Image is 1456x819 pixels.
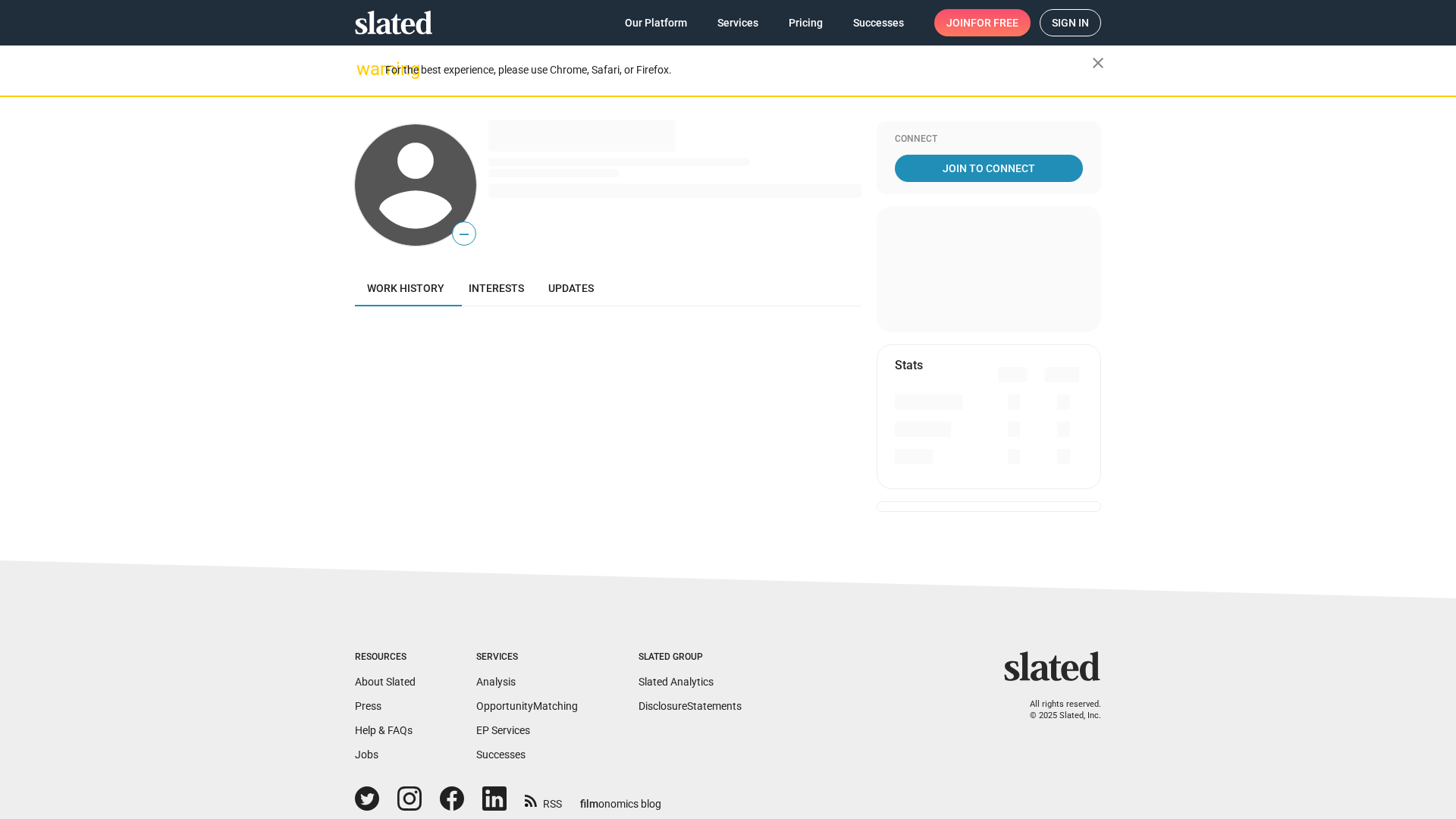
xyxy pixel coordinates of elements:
mat-icon: close [1089,54,1107,72]
a: Analysis [476,676,516,688]
a: Joinfor free [934,9,1031,36]
span: for free [971,9,1018,36]
div: Resources [355,651,416,664]
span: Work history [367,282,444,294]
span: Pricing [789,9,823,36]
span: — [453,224,475,244]
mat-icon: warning [356,60,375,78]
a: Press [355,700,381,712]
div: Slated Group [639,651,742,664]
span: Join [946,9,1018,36]
a: Slated Analytics [639,676,714,688]
span: film [580,798,598,810]
a: Pricing [777,9,835,36]
a: EP Services [476,724,530,736]
a: RSS [525,788,562,811]
a: Jobs [355,748,378,761]
a: Successes [841,9,916,36]
a: Updates [536,270,606,306]
a: filmonomics blog [580,785,661,811]
span: Services [717,9,758,36]
div: For the best experience, please use Chrome, Safari, or Firefox. [385,60,1092,80]
a: DisclosureStatements [639,700,742,712]
span: Join To Connect [898,155,1080,182]
a: OpportunityMatching [476,700,578,712]
div: Services [476,651,578,664]
p: All rights reserved. © 2025 Slated, Inc. [1014,699,1101,721]
a: Sign in [1040,9,1101,36]
a: Services [705,9,770,36]
div: Connect [895,133,1083,146]
a: Work history [355,270,457,306]
a: Join To Connect [895,155,1083,182]
a: Interests [457,270,536,306]
span: Sign in [1052,10,1089,36]
span: Interests [469,282,524,294]
a: About Slated [355,676,416,688]
span: Our Platform [625,9,687,36]
a: Our Platform [613,9,699,36]
mat-card-title: Stats [895,357,923,373]
a: Successes [476,748,526,761]
span: Successes [853,9,904,36]
a: Help & FAQs [355,724,413,736]
span: Updates [548,282,594,294]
